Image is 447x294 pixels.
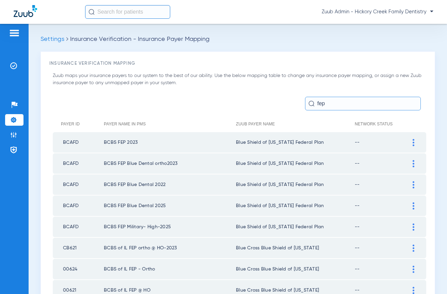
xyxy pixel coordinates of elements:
td: Blue Shield of [US_STATE] Federal Plan [236,196,355,216]
td: BCBS of IL FEP - Ortho [104,259,236,279]
td: CB621 [53,238,104,258]
img: group-vertical.svg [413,245,414,252]
img: Search Icon [308,100,315,107]
td: -- [355,259,408,279]
th: Zuub Payer Name [236,116,355,132]
img: group-vertical.svg [413,266,414,273]
span: Settings [41,36,64,42]
td: BCAFD [53,196,104,216]
input: Search for patients [85,5,170,19]
td: BCBS FEP Blue Dental 2025 [104,196,236,216]
td: -- [355,132,408,153]
td: -- [355,196,408,216]
td: BCAFD [53,174,104,195]
td: BCAFD [53,153,104,174]
td: Blue Shield of [US_STATE] Federal Plan [236,217,355,237]
p: Zuub maps your insurance payers to our system to the best of our ability. Use the below mapping t... [53,72,426,87]
span: Zuub Admin - Hickory Creek Family Dentistry [322,9,433,15]
td: BCAFD [53,132,104,153]
td: -- [355,153,408,174]
img: group-vertical.svg [413,223,414,231]
h3: Insurance Verification Mapping [49,60,426,67]
td: 00624 [53,259,104,279]
td: BCAFD [53,217,104,237]
img: group-vertical.svg [413,287,414,294]
td: BCBS FEP Blue Dental 2022 [104,174,236,195]
td: Blue Shield of [US_STATE] Federal Plan [236,153,355,174]
td: BCBS FEP Military- High-2025 [104,217,236,237]
td: Blue Shield of [US_STATE] Federal Plan [236,132,355,153]
td: Blue Shield of [US_STATE] Federal Plan [236,174,355,195]
img: group-vertical.svg [413,160,414,167]
img: Search Icon [89,9,95,15]
td: -- [355,174,408,195]
td: BCBS FEP Blue Dental ortho2023 [104,153,236,174]
th: Payer ID [53,116,104,132]
span: Insurance Verification - Insurance Payer Mapping [70,36,209,42]
td: -- [355,238,408,258]
img: group-vertical.svg [413,181,414,188]
img: group-vertical.svg [413,202,414,210]
td: Blue Cross Blue Shield of [US_STATE] [236,259,355,279]
td: BCBS of IL FEP ortho @ HO-2023 [104,238,236,258]
input: Search by payer ID or name [305,97,421,110]
img: group-vertical.svg [413,139,414,146]
img: Zuub Logo [14,5,37,17]
td: BCBS FEP 2023 [104,132,236,153]
th: Payer Name in PMS [104,116,236,132]
td: Blue Cross Blue Shield of [US_STATE] [236,238,355,258]
img: hamburger-icon [9,29,20,37]
th: Network Status [355,116,408,132]
td: -- [355,217,408,237]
